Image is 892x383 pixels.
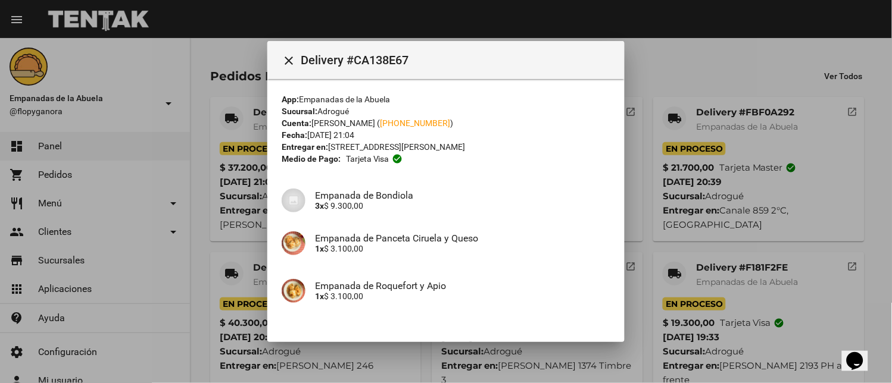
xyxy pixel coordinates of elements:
strong: Medio de Pago: [282,153,341,165]
button: Cerrar [277,48,301,72]
strong: Fecha: [282,130,307,140]
strong: Entregar en: [282,142,328,152]
p: $ 3.100,00 [315,291,610,301]
h4: Empanada de Bondiola [315,190,610,201]
p: $ 3.100,00 [315,244,610,253]
iframe: chat widget [842,335,880,371]
span: Delivery #CA138E67 [301,51,615,70]
div: [DATE] 21:04 [282,129,610,141]
div: [PERSON_NAME] ( ) [282,117,610,129]
b: 1x [315,244,324,253]
b: 1x [315,291,324,301]
img: d59fadef-f63f-4083-8943-9e902174ec49.jpg [282,279,305,303]
h4: Empanada de [PERSON_NAME] [315,328,610,339]
div: Empanadas de la Abuela [282,93,610,105]
p: $ 9.300,00 [315,201,610,211]
b: 3x [315,201,324,211]
img: a07d0382-12a7-4aaa-a9a8-9d363701184e.jpg [282,231,305,255]
a: [PHONE_NUMBER] [380,118,450,128]
div: Adrogué [282,105,610,117]
strong: Sucursal: [282,106,317,116]
img: 07c47add-75b0-4ce5-9aba-194f44787723.jpg [282,189,305,212]
h4: Empanada de Panceta Ciruela y Queso [315,233,610,244]
span: Tarjeta visa [346,153,389,165]
mat-icon: Cerrar [282,54,296,68]
strong: Cuenta: [282,118,311,128]
strong: App: [282,95,299,104]
div: [STREET_ADDRESS][PERSON_NAME] [282,141,610,153]
mat-icon: check_circle [392,153,403,164]
h4: Empanada de Roquefort y Apio [315,280,610,291]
